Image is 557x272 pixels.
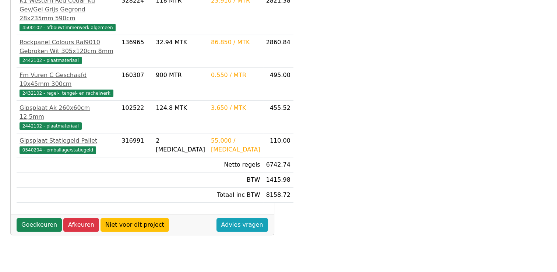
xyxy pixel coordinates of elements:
[263,157,293,172] td: 6742.74
[263,35,293,68] td: 2860.84
[208,188,263,203] td: Totaal inc BTW
[20,136,116,154] a: Gipsplaat Statiegeld Pallet0540204 - emballage/statiegeld
[20,57,82,64] span: 2442102 - plaatmateriaal
[119,35,153,68] td: 136965
[101,218,169,232] a: Niet voor dit project
[20,71,116,97] a: Fm Vuren C Geschaafd 19x45mm 300cm2432102 - regel-, tengel- en rachelwerk
[20,38,116,64] a: Rockpanel Colours Ral9010 Gebroken Wit 305x120cm 8mm2442102 - plaatmateriaal
[211,38,260,47] div: 86.850 / MTK
[211,136,260,154] div: 55.000 / [MEDICAL_DATA]
[263,188,293,203] td: 8158.72
[156,104,205,112] div: 124.8 MTK
[17,218,62,232] a: Goedkeuren
[263,101,293,133] td: 455.52
[20,104,116,130] a: Gipsplaat Ak 260x60cm 12,5mm2442102 - plaatmateriaal
[156,136,205,154] div: 2 [MEDICAL_DATA]
[20,71,116,88] div: Fm Vuren C Geschaafd 19x45mm 300cm
[20,136,116,145] div: Gipsplaat Statiegeld Pallet
[263,133,293,157] td: 110.00
[263,172,293,188] td: 1415.98
[208,172,263,188] td: BTW
[20,146,96,154] span: 0540204 - emballage/statiegeld
[156,71,205,80] div: 900 MTR
[20,24,116,31] span: 4500102 - afbouwtimmerwerk algemeen
[156,38,205,47] div: 32.94 MTK
[263,68,293,101] td: 495.00
[119,133,153,157] td: 316991
[20,122,82,130] span: 2442102 - plaatmateriaal
[119,68,153,101] td: 160307
[208,157,263,172] td: Netto regels
[20,38,116,56] div: Rockpanel Colours Ral9010 Gebroken Wit 305x120cm 8mm
[211,71,260,80] div: 0.550 / MTR
[216,218,268,232] a: Advies vragen
[20,90,113,97] span: 2432102 - regel-, tengel- en rachelwerk
[119,101,153,133] td: 102522
[63,218,99,232] a: Afkeuren
[20,104,116,121] div: Gipsplaat Ak 260x60cm 12,5mm
[211,104,260,112] div: 3.650 / MTK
